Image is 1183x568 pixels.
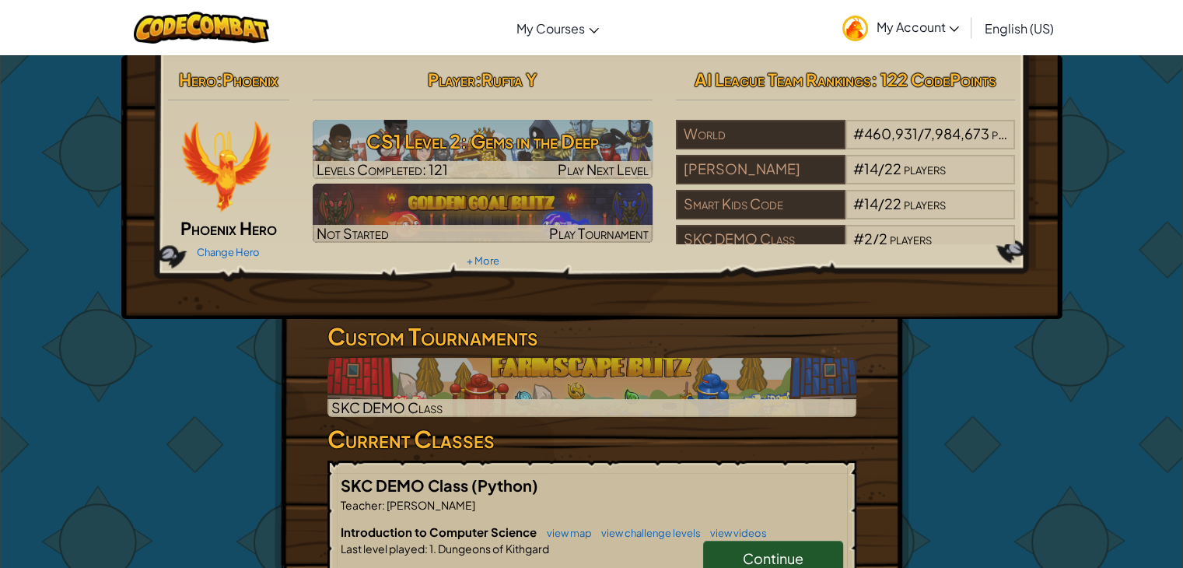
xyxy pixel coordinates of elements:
[428,542,436,556] span: 1.
[341,524,539,539] span: Introduction to Computer Science
[878,195,884,212] span: /
[876,19,959,35] span: My Account
[179,120,272,213] img: Codecombat-Pets-Phoenix-01.png
[134,12,270,44] img: CodeCombat logo
[197,246,260,258] a: Change Hero
[871,68,996,90] span: : 122 CodePoints
[835,3,967,52] a: My Account
[516,20,585,37] span: My Courses
[676,120,845,149] div: World
[743,549,803,567] span: Continue
[878,160,884,177] span: /
[313,184,653,243] a: Not StartedPlay Tournament
[676,170,1016,188] a: [PERSON_NAME]#14/22players
[313,120,653,179] a: Play Next Level
[890,230,932,247] span: players
[425,542,428,556] span: :
[317,224,389,242] span: Not Started
[558,160,649,178] span: Play Next Level
[593,527,701,539] a: view challenge levels
[976,7,1061,49] a: English (US)
[549,224,649,242] span: Play Tournament
[853,195,864,212] span: #
[327,358,856,417] a: SKC DEMO Class
[331,398,443,416] span: SKC DEMO Class
[904,160,946,177] span: players
[924,124,989,142] span: 7,984,673
[222,68,278,90] span: Phoenix
[676,225,845,254] div: SKC DEMO Class
[864,160,878,177] span: 14
[984,20,1053,37] span: English (US)
[676,240,1016,258] a: SKC DEMO Class#2/2players
[341,542,425,556] span: Last level played
[509,7,607,49] a: My Courses
[676,155,845,184] div: [PERSON_NAME]
[864,124,918,142] span: 460,931
[327,319,856,354] h3: Custom Tournaments
[853,230,864,247] span: #
[904,195,946,212] span: players
[216,68,222,90] span: :
[884,195,901,212] span: 22
[382,498,385,512] span: :
[918,124,924,142] span: /
[436,542,549,556] span: Dungeons of Kithgard
[884,160,901,177] span: 22
[992,124,1034,142] span: players
[853,160,864,177] span: #
[879,230,887,247] span: 2
[864,230,873,247] span: 2
[471,475,538,495] span: (Python)
[179,68,216,90] span: Hero
[313,120,653,179] img: CS1 Level 2: Gems in the Deep
[327,422,856,457] h3: Current Classes
[864,195,878,212] span: 14
[842,16,868,41] img: avatar
[466,254,499,267] a: + More
[341,498,382,512] span: Teacher
[475,68,481,90] span: :
[180,217,277,239] span: Phoenix Hero
[853,124,864,142] span: #
[385,498,475,512] span: [PERSON_NAME]
[341,475,471,495] span: SKC DEMO Class
[695,68,871,90] span: AI League Team Rankings
[676,190,845,219] div: Smart Kids Code
[539,527,592,539] a: view map
[313,124,653,159] h3: CS1 Level 2: Gems in the Deep
[676,205,1016,223] a: Smart Kids Code#14/22players
[313,184,653,243] img: Golden Goal
[702,527,767,539] a: view videos
[327,358,856,417] img: Farmscape
[676,135,1016,153] a: World#460,931/7,984,673players
[481,68,537,90] span: Rufta Y
[428,68,475,90] span: Player
[873,230,879,247] span: /
[317,160,448,178] span: Levels Completed: 121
